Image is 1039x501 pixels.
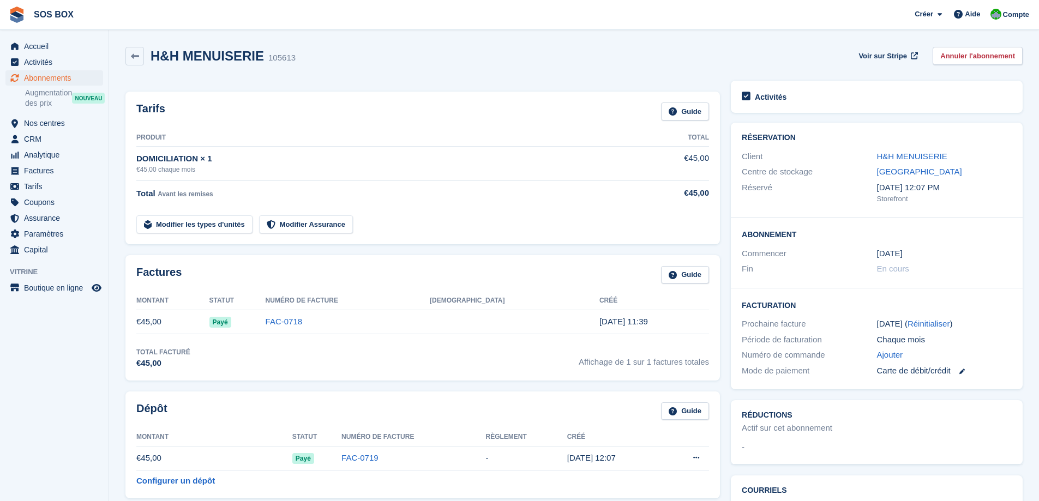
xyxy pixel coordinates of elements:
[5,55,103,70] a: menu
[661,102,709,120] a: Guide
[24,210,89,226] span: Assurance
[965,9,980,20] span: Aide
[136,402,167,420] h2: Dépôt
[259,215,353,233] a: Modifier Assurance
[742,263,876,275] div: Fin
[742,441,744,454] span: -
[742,166,876,178] div: Centre de stockage
[742,150,876,163] div: Client
[915,9,933,20] span: Créer
[567,453,616,462] time: 2025-09-02 10:07:34 UTC
[579,347,709,370] span: Affichage de 1 sur 1 factures totales
[933,47,1023,65] a: Annuler l'abonnement
[650,146,709,180] td: €45,00
[990,9,1001,20] img: Fabrice
[650,129,709,147] th: Total
[742,134,1012,142] h2: Réservation
[24,39,89,54] span: Accueil
[25,87,103,109] a: Augmentation des prix NOUVEAU
[599,292,709,310] th: Créé
[90,281,103,294] a: Boutique d'aperçu
[341,453,379,462] a: FAC-0719
[5,147,103,162] a: menu
[136,428,292,446] th: Montant
[24,195,89,210] span: Coupons
[908,319,950,328] a: Réinitialiser
[742,349,876,361] div: Numéro de commande
[24,147,89,162] span: Analytique
[136,153,650,165] div: DOMICILIATION × 1
[877,349,903,361] a: Ajouter
[742,228,1012,239] h2: Abonnement
[136,475,215,487] a: Configurer un dépôt
[742,334,876,346] div: Période de facturation
[209,292,266,310] th: Statut
[877,194,1012,204] div: Storefront
[10,267,109,277] span: Vitrine
[341,428,485,446] th: Numéro de facture
[877,152,947,161] a: H&H MENUISERIE
[661,402,709,420] a: Guide
[1003,9,1029,20] span: Compte
[136,347,190,357] div: Total facturé
[430,292,599,310] th: [DEMOGRAPHIC_DATA]
[24,280,89,295] span: Boutique en ligne
[136,102,165,120] h2: Tarifs
[5,179,103,194] a: menu
[136,446,292,470] td: €45,00
[5,39,103,54] a: menu
[24,226,89,242] span: Paramètres
[72,93,105,104] div: NOUVEAU
[877,365,1012,377] div: Carte de débit/crédit
[266,317,303,326] a: FAC-0718
[136,357,190,370] div: €45,00
[858,51,907,62] span: Voir sur Stripe
[485,446,567,470] td: -
[24,163,89,178] span: Factures
[24,70,89,86] span: Abonnements
[209,317,231,328] span: Payé
[136,310,209,334] td: €45,00
[599,317,648,326] time: 2025-09-02 09:39:34 UTC
[877,182,1012,194] div: [DATE] 12:07 PM
[5,70,103,86] a: menu
[877,334,1012,346] div: Chaque mois
[742,318,876,330] div: Prochaine facture
[742,365,876,377] div: Mode de paiement
[29,5,78,23] a: SOS BOX
[24,242,89,257] span: Capital
[24,131,89,147] span: CRM
[742,486,1012,495] h2: Courriels
[877,167,962,176] a: [GEOGRAPHIC_DATA]
[24,116,89,131] span: Nos centres
[742,422,832,434] div: Actif sur cet abonnement
[742,299,1012,310] h2: Facturation
[292,453,314,464] span: Payé
[5,131,103,147] a: menu
[136,129,650,147] th: Produit
[158,190,213,198] span: Avant les remises
[567,428,663,446] th: Créé
[292,428,341,446] th: Statut
[136,165,650,174] div: €45,00 chaque mois
[650,187,709,200] div: €45,00
[877,264,909,273] span: En cours
[5,163,103,178] a: menu
[854,47,920,65] a: Voir sur Stripe
[268,52,296,64] div: 105613
[24,179,89,194] span: Tarifs
[136,215,253,233] a: Modifier les types d'unités
[742,411,1012,420] h2: Réductions
[742,182,876,204] div: Réservé
[24,55,89,70] span: Activités
[9,7,25,23] img: stora-icon-8386f47178a22dfd0bd8f6a31ec36ba5ce8667c1dd55bd0f319d3a0aa187defe.svg
[742,248,876,260] div: Commencer
[5,210,103,226] a: menu
[151,49,264,63] h2: H&H MENUISERIE
[25,88,72,108] span: Augmentation des prix
[5,280,103,295] a: menu
[661,266,709,284] a: Guide
[755,92,786,102] h2: Activités
[485,428,567,446] th: Règlement
[136,189,155,198] span: Total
